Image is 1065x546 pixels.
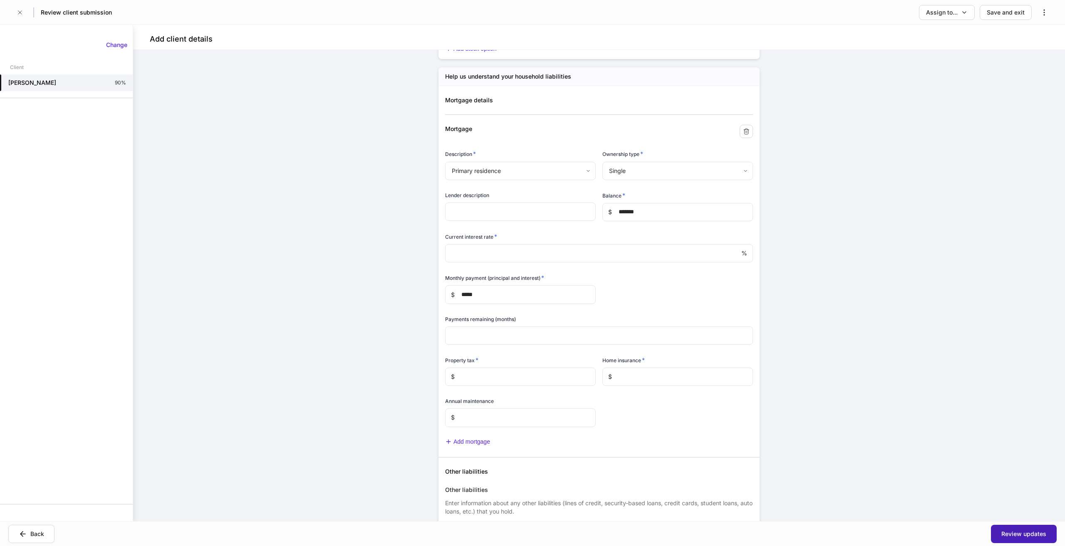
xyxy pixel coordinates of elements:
[608,208,612,216] p: $
[445,232,497,241] h6: Current interest rate
[602,162,753,180] div: Single
[445,397,494,405] h6: Annual maintenance
[445,244,753,262] div: %
[445,125,648,133] div: Mortgage
[991,525,1057,543] button: Review updates
[445,499,753,515] span: Enter information about any other liabilities (lines of credit, security-based loans, credit card...
[101,38,133,52] button: Change
[602,356,645,364] h6: Home insurance
[451,413,455,422] p: $
[445,438,490,445] button: Add mortgage
[926,8,958,17] div: Assign to...
[106,41,127,49] div: Change
[987,8,1025,17] div: Save and exit
[445,150,476,158] h6: Description
[602,191,625,200] h6: Balance
[919,5,975,20] button: Assign to...
[8,79,56,87] h5: [PERSON_NAME]
[445,162,595,180] div: Primary residence
[8,525,54,543] button: Back
[445,486,753,494] div: Other liabilities
[1001,530,1046,538] div: Review updates
[445,274,544,282] h6: Monthly payment (principal and interest)
[451,373,455,381] p: $
[150,34,213,44] h4: Add client details
[445,96,753,104] h5: Mortgage details
[980,5,1032,20] button: Save and exit
[445,356,478,364] h6: Property tax
[608,373,612,381] p: $
[30,530,44,538] div: Back
[445,315,516,323] h6: Payments remaining (months)
[602,150,643,158] h6: Ownership type
[445,467,753,476] h5: Other liabilities
[10,60,24,74] div: Client
[41,8,112,17] h5: Review client submission
[115,79,126,86] p: 90%
[451,291,455,299] p: $
[445,191,489,199] h6: Lender description
[445,72,571,81] h5: Help us understand your household liabilities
